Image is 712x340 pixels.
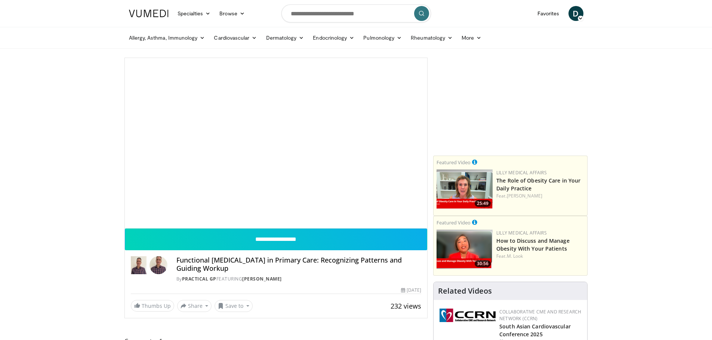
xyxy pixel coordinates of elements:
a: More [457,30,486,45]
a: How to Discuss and Manage Obesity With Your Patients [496,237,570,252]
a: Rheumatology [406,30,457,45]
h4: Related Videos [438,287,492,295]
a: [PERSON_NAME] [507,193,542,199]
a: Specialties [173,6,215,21]
a: Allergy, Asthma, Immunology [124,30,210,45]
img: Practical GP [131,256,147,274]
a: Lilly Medical Affairs [496,230,547,236]
button: Share [177,300,212,312]
img: VuMedi Logo [129,10,169,17]
a: Browse [215,6,249,21]
img: a04ee3ba-8487-4636-b0fb-5e8d268f3737.png.150x105_q85_autocrop_double_scale_upscale_version-0.2.png [440,309,496,322]
a: Favorites [533,6,564,21]
div: Feat. [496,253,584,260]
span: 25:49 [475,200,491,207]
img: Avatar [150,256,167,274]
a: South Asian Cardiovascular Conference 2025 [499,323,571,338]
a: Thumbs Up [131,300,174,312]
h4: Functional [MEDICAL_DATA] in Primary Care: Recognizing Patterns and Guiding Workup [176,256,421,272]
div: Feat. [496,193,584,199]
a: The Role of Obesity Care in Your Daily Practice [496,177,580,192]
span: 30:56 [475,260,491,267]
a: Collaborative CME and Research Network (CCRN) [499,309,581,322]
a: [PERSON_NAME] [242,276,282,282]
small: Featured Video [437,159,471,166]
div: [DATE] [401,287,421,294]
div: By FEATURING [176,276,421,282]
img: c98a6a29-1ea0-4bd5-8cf5-4d1e188984a7.png.150x105_q85_crop-smart_upscale.png [437,230,493,269]
a: Dermatology [262,30,309,45]
small: Featured Video [437,219,471,226]
iframe: Advertisement [454,58,567,151]
a: D [568,6,583,21]
a: 30:56 [437,230,493,269]
a: M. Look [507,253,523,259]
a: Endocrinology [308,30,359,45]
img: e1208b6b-349f-4914-9dd7-f97803bdbf1d.png.150x105_q85_crop-smart_upscale.png [437,169,493,209]
input: Search topics, interventions [281,4,431,22]
a: Lilly Medical Affairs [496,169,547,176]
span: 232 views [391,301,421,310]
video-js: Video Player [125,58,428,229]
button: Save to [215,300,253,312]
a: 25:49 [437,169,493,209]
a: Practical GP [182,276,216,282]
a: Pulmonology [359,30,406,45]
a: Cardiovascular [209,30,261,45]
